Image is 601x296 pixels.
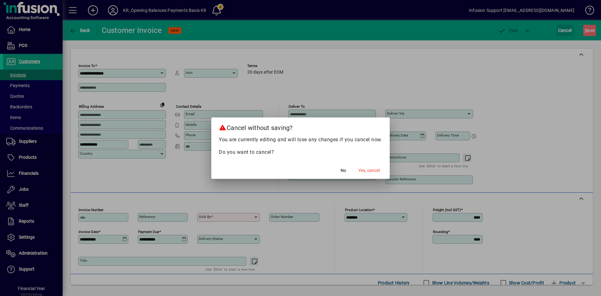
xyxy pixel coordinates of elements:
button: No [333,165,353,176]
p: Do you want to cancel? [219,148,382,156]
h2: Cancel without saving? [211,117,390,136]
button: Yes, cancel [356,165,382,176]
p: You are currently editing and will lose any changes if you cancel now. [219,136,382,143]
span: Yes, cancel [358,167,380,174]
span: No [341,167,346,174]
